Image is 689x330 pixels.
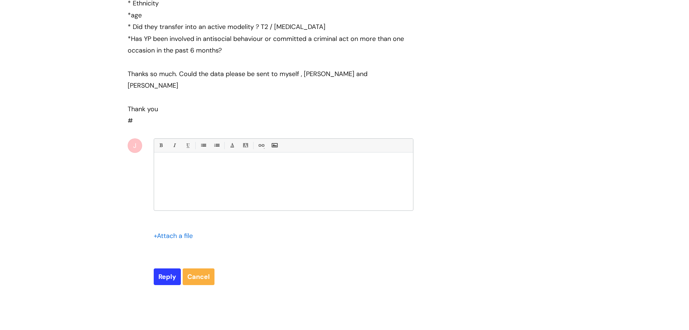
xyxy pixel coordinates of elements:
[128,68,413,92] div: Thanks so much. Could the data please be sent to myself , [PERSON_NAME] and [PERSON_NAME]
[128,33,413,57] div: *Has YP been involved in antisocial behaviour or committed a criminal act on more than one occasi...
[156,141,165,150] a: Bold (Ctrl-B)
[199,141,208,150] a: • Unordered List (Ctrl-Shift-7)
[128,21,413,33] div: * Did they transfer into an active modelity ? T2 / [MEDICAL_DATA]
[170,141,179,150] a: Italic (Ctrl-I)
[154,230,197,242] div: Attach a file
[270,141,279,150] a: Insert Image...
[256,141,265,150] a: Link
[128,103,413,115] div: Thank you
[241,141,250,150] a: Back Color
[212,141,221,150] a: 1. Ordered List (Ctrl-Shift-8)
[128,138,142,153] div: J
[183,268,214,285] a: Cancel
[183,141,192,150] a: Underline(Ctrl-U)
[227,141,237,150] a: Font Color
[154,268,181,285] input: Reply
